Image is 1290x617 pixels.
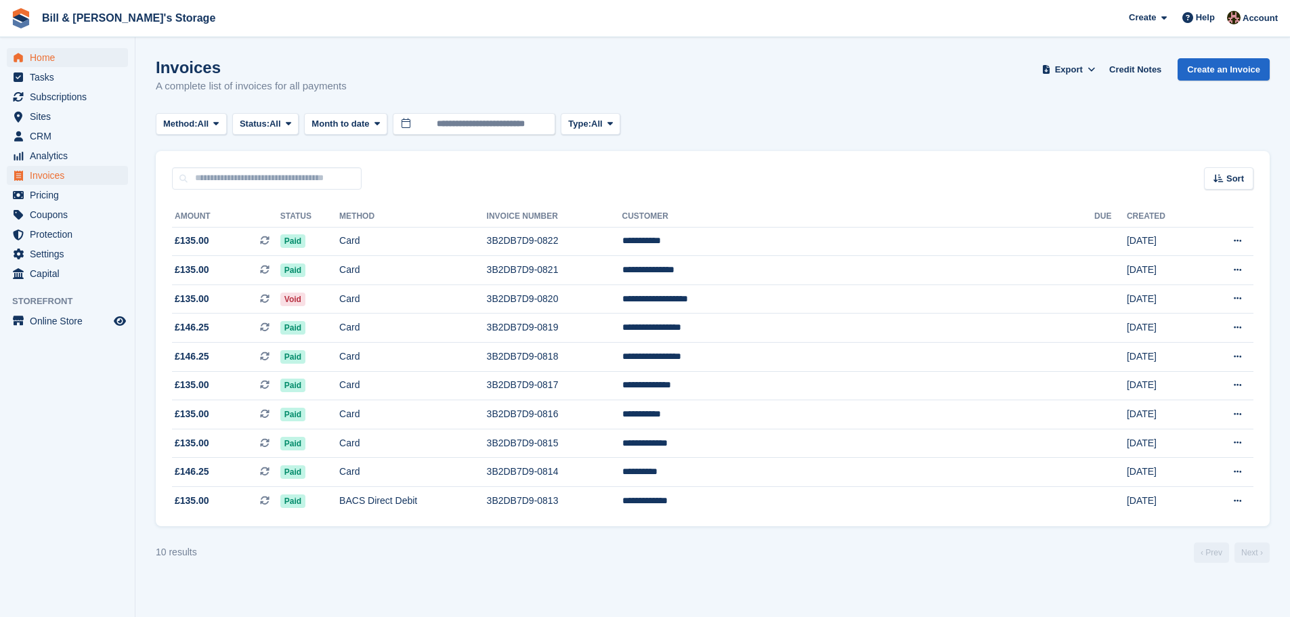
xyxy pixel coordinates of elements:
[7,205,128,224] a: menu
[240,117,270,131] span: Status:
[7,48,128,67] a: menu
[280,437,305,450] span: Paid
[280,263,305,277] span: Paid
[487,487,622,515] td: 3B2DB7D9-0813
[156,58,347,77] h1: Invoices
[30,87,111,106] span: Subscriptions
[1127,371,1200,400] td: [DATE]
[30,48,111,67] span: Home
[280,465,305,479] span: Paid
[487,343,622,372] td: 3B2DB7D9-0818
[175,349,209,364] span: £146.25
[175,407,209,421] span: £135.00
[1227,11,1241,24] img: Jack Bottesch
[7,225,128,244] a: menu
[156,79,347,94] p: A complete list of invoices for all payments
[1234,542,1270,563] a: Next
[7,127,128,146] a: menu
[1104,58,1167,81] a: Credit Notes
[30,107,111,126] span: Sites
[1127,227,1200,256] td: [DATE]
[232,113,299,135] button: Status: All
[487,227,622,256] td: 3B2DB7D9-0822
[339,458,487,487] td: Card
[1127,429,1200,458] td: [DATE]
[30,127,111,146] span: CRM
[1129,11,1156,24] span: Create
[1127,343,1200,372] td: [DATE]
[37,7,221,29] a: Bill & [PERSON_NAME]'s Storage
[339,284,487,314] td: Card
[175,465,209,479] span: £146.25
[156,113,227,135] button: Method: All
[7,166,128,185] a: menu
[280,379,305,392] span: Paid
[7,87,128,106] a: menu
[11,8,31,28] img: stora-icon-8386f47178a22dfd0bd8f6a31ec36ba5ce8667c1dd55bd0f319d3a0aa187defe.svg
[156,545,197,559] div: 10 results
[487,256,622,285] td: 3B2DB7D9-0821
[1127,458,1200,487] td: [DATE]
[280,408,305,421] span: Paid
[1191,542,1272,563] nav: Page
[568,117,591,131] span: Type:
[339,487,487,515] td: BACS Direct Debit
[112,313,128,329] a: Preview store
[339,206,487,228] th: Method
[1127,400,1200,429] td: [DATE]
[1226,172,1244,186] span: Sort
[487,314,622,343] td: 3B2DB7D9-0819
[1039,58,1098,81] button: Export
[7,186,128,205] a: menu
[7,68,128,87] a: menu
[1127,314,1200,343] td: [DATE]
[30,68,111,87] span: Tasks
[30,186,111,205] span: Pricing
[487,400,622,429] td: 3B2DB7D9-0816
[175,292,209,306] span: £135.00
[1243,12,1278,25] span: Account
[1178,58,1270,81] a: Create an Invoice
[7,244,128,263] a: menu
[163,117,198,131] span: Method:
[175,320,209,335] span: £146.25
[175,234,209,248] span: £135.00
[30,166,111,185] span: Invoices
[622,206,1095,228] th: Customer
[280,293,305,306] span: Void
[339,256,487,285] td: Card
[175,494,209,508] span: £135.00
[1194,542,1229,563] a: Previous
[280,206,339,228] th: Status
[487,458,622,487] td: 3B2DB7D9-0814
[487,206,622,228] th: Invoice Number
[1127,487,1200,515] td: [DATE]
[175,378,209,392] span: £135.00
[30,205,111,224] span: Coupons
[339,314,487,343] td: Card
[7,107,128,126] a: menu
[12,295,135,308] span: Storefront
[175,263,209,277] span: £135.00
[30,264,111,283] span: Capital
[7,146,128,165] a: menu
[30,244,111,263] span: Settings
[561,113,620,135] button: Type: All
[7,312,128,331] a: menu
[487,429,622,458] td: 3B2DB7D9-0815
[280,234,305,248] span: Paid
[270,117,281,131] span: All
[487,284,622,314] td: 3B2DB7D9-0820
[339,429,487,458] td: Card
[1127,284,1200,314] td: [DATE]
[339,343,487,372] td: Card
[339,400,487,429] td: Card
[1055,63,1083,77] span: Export
[30,146,111,165] span: Analytics
[1094,206,1127,228] th: Due
[30,312,111,331] span: Online Store
[1127,256,1200,285] td: [DATE]
[280,321,305,335] span: Paid
[30,225,111,244] span: Protection
[311,117,369,131] span: Month to date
